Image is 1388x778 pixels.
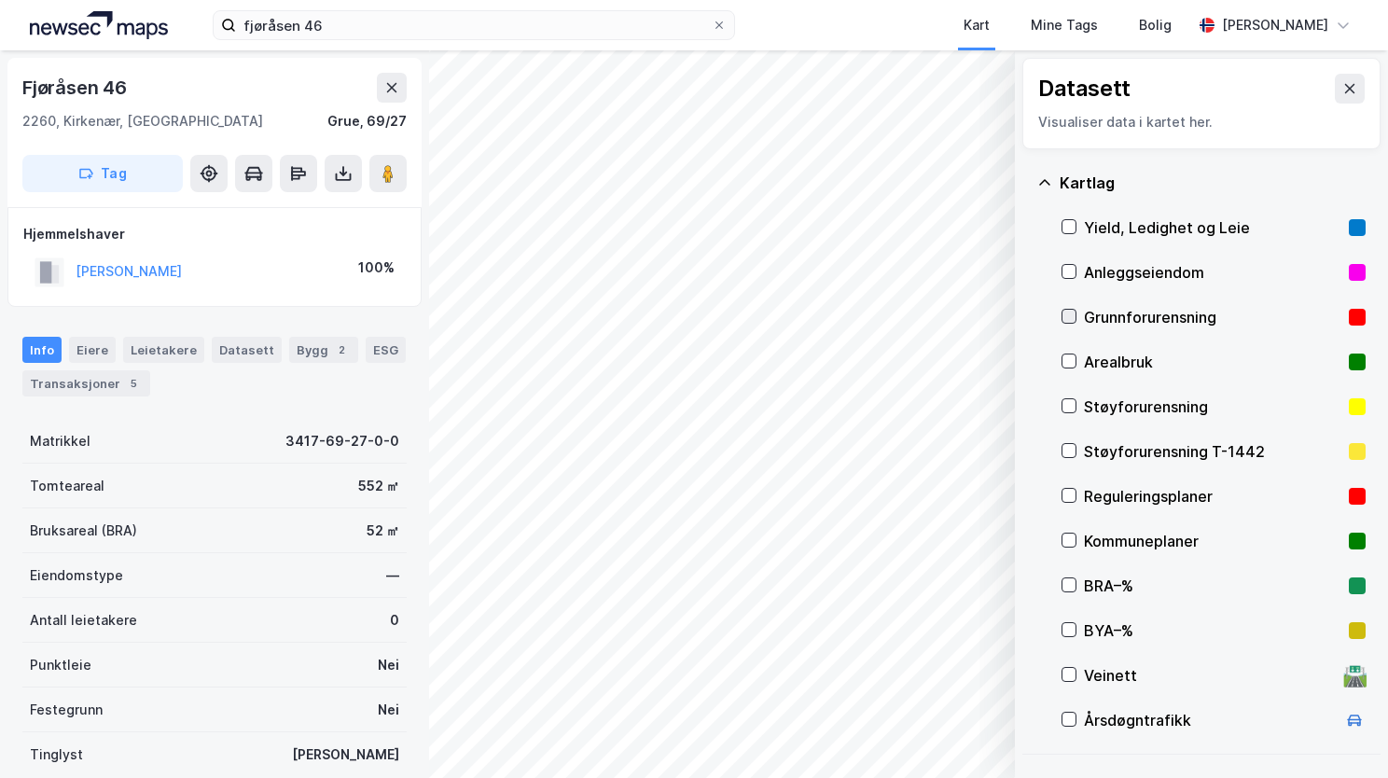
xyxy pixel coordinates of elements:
div: BRA–% [1084,575,1341,597]
input: Søk på adresse, matrikkel, gårdeiere, leietakere eller personer [236,11,712,39]
div: 2260, Kirkenær, [GEOGRAPHIC_DATA] [22,110,263,132]
div: Fjøråsen 46 [22,73,131,103]
div: 100% [358,257,395,279]
img: logo.a4113a55bc3d86da70a041830d287a7e.svg [30,11,168,39]
div: Bygg [289,337,358,363]
div: [PERSON_NAME] [1222,14,1328,36]
div: Leietakere [123,337,204,363]
div: Støyforurensning T-1442 [1084,440,1341,463]
div: 🛣️ [1342,663,1367,688]
div: Hjemmelshaver [23,223,406,245]
div: 2 [332,340,351,359]
div: Antall leietakere [30,609,137,632]
div: 0 [390,609,399,632]
div: Matrikkel [30,430,90,452]
div: Eiere [69,337,116,363]
div: Eiendomstype [30,564,123,587]
div: Nei [378,699,399,721]
div: Datasett [1038,74,1131,104]
div: Veinett [1084,664,1336,687]
div: Bruksareal (BRA) [30,520,137,542]
div: Kartlag [1060,172,1366,194]
div: 552 ㎡ [358,475,399,497]
div: Arealbruk [1084,351,1341,373]
div: 5 [124,374,143,393]
div: Yield, Ledighet og Leie [1084,216,1341,239]
div: Kart [964,14,990,36]
div: Datasett [212,337,282,363]
div: — [386,564,399,587]
div: 52 ㎡ [367,520,399,542]
div: Grue, 69/27 [327,110,407,132]
div: Kommuneplaner [1084,530,1341,552]
iframe: Chat Widget [1295,688,1388,778]
div: Bolig [1139,14,1172,36]
div: Festegrunn [30,699,103,721]
div: [PERSON_NAME] [292,743,399,766]
div: BYA–% [1084,619,1341,642]
div: Punktleie [30,654,91,676]
div: Årsdøgntrafikk [1084,709,1336,731]
div: Nei [378,654,399,676]
div: Tomteareal [30,475,104,497]
div: Transaksjoner [22,370,150,396]
div: Mine Tags [1031,14,1098,36]
div: Visualiser data i kartet her. [1038,111,1365,133]
div: Grunnforurensning [1084,306,1341,328]
button: Tag [22,155,183,192]
div: Reguleringsplaner [1084,485,1341,507]
div: ESG [366,337,406,363]
div: Støyforurensning [1084,396,1341,418]
div: Info [22,337,62,363]
div: 3417-69-27-0-0 [285,430,399,452]
div: Tinglyst [30,743,83,766]
div: Anleggseiendom [1084,261,1341,284]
